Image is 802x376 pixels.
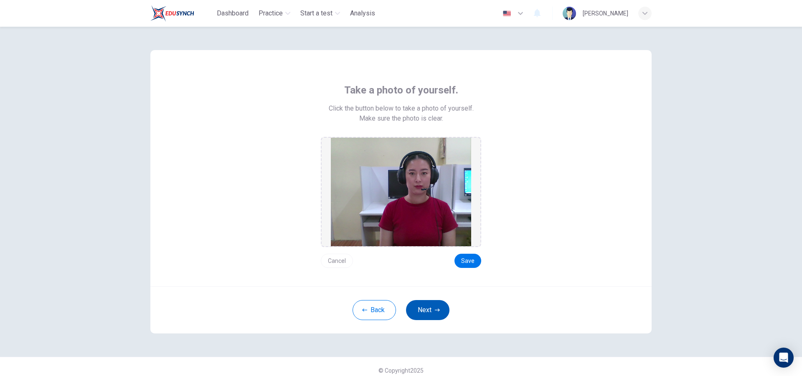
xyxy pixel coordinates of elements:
button: Back [353,300,396,320]
button: Start a test [297,6,343,21]
span: Practice [259,8,283,18]
span: © Copyright 2025 [378,367,424,374]
span: Click the button below to take a photo of yourself. [329,103,474,114]
button: Next [406,300,449,320]
button: Cancel [321,254,353,268]
img: preview screemshot [331,138,471,246]
span: Take a photo of yourself. [344,83,458,97]
button: Save [454,254,481,268]
span: Make sure the photo is clear. [359,114,443,124]
button: Dashboard [213,6,252,21]
button: Analysis [347,6,378,21]
img: en [502,10,512,17]
div: [PERSON_NAME] [583,8,628,18]
button: Practice [255,6,294,21]
span: Dashboard [217,8,249,18]
div: Open Intercom Messenger [774,348,794,368]
span: Analysis [350,8,375,18]
img: Profile picture [563,7,576,20]
a: Train Test logo [150,5,213,22]
span: Start a test [300,8,332,18]
img: Train Test logo [150,5,194,22]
